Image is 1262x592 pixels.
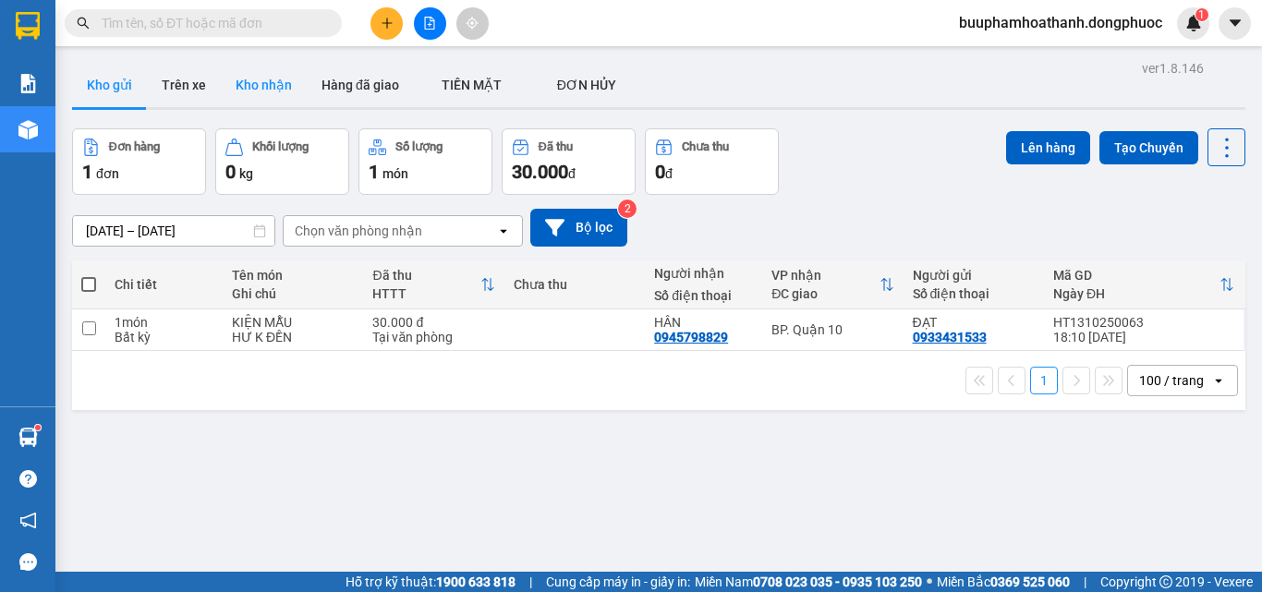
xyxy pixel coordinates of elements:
div: KIỆN MẪU [232,315,354,330]
span: notification [19,512,37,529]
span: aim [466,17,479,30]
button: Đã thu30.000đ [502,128,636,195]
div: Đơn hàng [109,140,160,153]
strong: 1900 633 818 [436,574,516,589]
span: Miền Nam [695,572,922,592]
span: Miền Bắc [937,572,1070,592]
span: TIỀN MẶT [442,78,502,92]
div: 30.000 đ [372,315,494,330]
span: Hotline: 19001152 [146,82,226,93]
span: đ [568,166,576,181]
span: search [77,17,90,30]
div: Chưa thu [514,277,636,292]
div: ver 1.8.146 [1142,58,1204,79]
strong: 0708 023 035 - 0935 103 250 [753,574,922,589]
button: Lên hàng [1006,131,1090,164]
input: Tìm tên, số ĐT hoặc mã đơn [102,13,320,33]
div: Tên món [232,268,354,283]
div: ĐC giao [771,286,879,301]
span: buuphamhoathanh.dongphuoc [944,11,1177,34]
span: ----------------------------------------- [50,100,226,115]
span: In ngày: [6,134,113,145]
div: Người nhận [654,266,753,281]
div: Bất kỳ [115,330,213,344]
div: Chọn văn phòng nhận [295,222,422,240]
th: Toggle SortBy [762,260,903,309]
div: 18:10 [DATE] [1053,330,1234,344]
img: solution-icon [18,74,38,93]
button: Trên xe [147,63,221,107]
button: caret-down [1219,7,1251,40]
div: Đã thu [539,140,573,153]
svg: open [496,224,511,238]
span: 0 [225,161,236,183]
span: Bến xe [GEOGRAPHIC_DATA] [146,30,249,53]
div: Số điện thoại [654,288,753,303]
span: message [19,553,37,571]
strong: 0369 525 060 [990,574,1070,589]
div: Số lượng [395,140,443,153]
span: [PERSON_NAME]: [6,119,176,130]
span: Cung cấp máy in - giấy in: [546,572,690,592]
span: đơn [96,166,119,181]
div: VP nhận [771,268,879,283]
button: Kho nhận [221,63,307,107]
div: BP. Quận 10 [771,322,893,337]
div: Chi tiết [115,277,213,292]
span: 01 Võ Văn Truyện, KP.1, Phường 2 [146,55,254,79]
div: 1 món [115,315,213,330]
sup: 2 [618,199,637,218]
div: 100 / trang [1139,371,1204,390]
span: file-add [423,17,436,30]
span: question-circle [19,470,37,488]
div: 0933431533 [913,330,987,344]
div: HƯ K ĐỀN [232,330,354,344]
div: Ngày ĐH [1053,286,1220,301]
div: Tại văn phòng [372,330,494,344]
button: Bộ lọc [530,209,627,247]
span: ⚪️ [927,578,932,586]
th: Toggle SortBy [363,260,504,309]
div: HT1310250063 [1053,315,1234,330]
span: 1 [1198,8,1205,21]
span: | [529,572,532,592]
button: file-add [414,7,446,40]
img: logo [6,11,89,92]
span: copyright [1159,575,1172,588]
div: Chưa thu [682,140,729,153]
button: Khối lượng0kg [215,128,349,195]
button: Hàng đã giao [307,63,414,107]
button: 1 [1030,367,1058,394]
div: Ghi chú [232,286,354,301]
span: 30.000 [512,161,568,183]
span: HT1310250063 [92,117,177,131]
button: aim [456,7,489,40]
img: warehouse-icon [18,428,38,447]
div: 0945798829 [654,330,728,344]
div: Đã thu [372,268,479,283]
div: Mã GD [1053,268,1220,283]
button: Chưa thu0đ [645,128,779,195]
button: Kho gửi [72,63,147,107]
sup: 1 [35,425,41,430]
span: | [1084,572,1086,592]
strong: ĐỒNG PHƯỚC [146,10,253,26]
img: logo-vxr [16,12,40,40]
button: Số lượng1món [358,128,492,195]
span: plus [381,17,394,30]
button: plus [370,7,403,40]
span: kg [239,166,253,181]
svg: open [1211,373,1226,388]
span: món [382,166,408,181]
div: Người gửi [913,268,1035,283]
span: đ [665,166,673,181]
span: 1 [82,161,92,183]
button: Đơn hàng1đơn [72,128,206,195]
span: Hỗ trợ kỹ thuật: [346,572,516,592]
span: 0 [655,161,665,183]
sup: 1 [1195,8,1208,21]
th: Toggle SortBy [1044,260,1244,309]
div: Số điện thoại [913,286,1035,301]
input: Select a date range. [73,216,274,246]
div: HTTT [372,286,479,301]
